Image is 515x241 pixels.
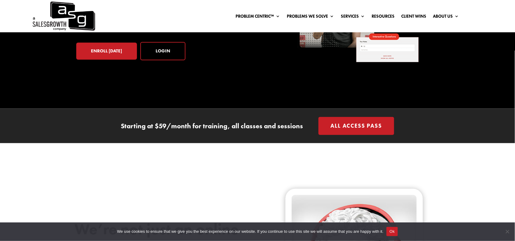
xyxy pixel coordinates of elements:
[387,227,398,236] button: Ok
[76,43,137,60] a: Enroll [DATE]
[401,14,426,21] a: Client Wins
[372,14,394,21] a: Resources
[236,14,280,21] a: Problem Centric™
[504,229,510,235] span: No
[319,117,394,135] a: All Access Pass
[433,14,459,21] a: About Us
[140,42,185,60] a: Login
[341,14,365,21] a: Services
[117,229,384,235] span: We use cookies to ensure that we give you the best experience on our website. If you continue to ...
[287,14,334,21] a: Problems We Solve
